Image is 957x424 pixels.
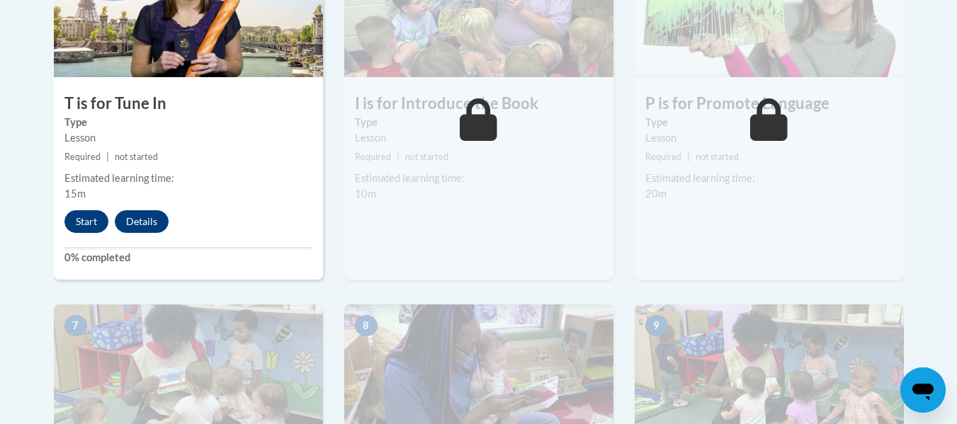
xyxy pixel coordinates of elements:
[54,93,323,115] h3: T is for Tune In
[64,315,87,336] span: 7
[106,151,109,162] span: |
[687,151,690,162] span: |
[64,171,312,186] div: Estimated learning time:
[344,93,613,115] h3: I is for Introduce the Book
[64,130,312,146] div: Lesson
[355,171,603,186] div: Estimated learning time:
[355,130,603,146] div: Lesson
[355,151,391,162] span: Required
[405,151,448,162] span: not started
[635,93,904,115] h3: P is for Promote Language
[64,210,108,233] button: Start
[115,151,158,162] span: not started
[397,151,400,162] span: |
[645,130,893,146] div: Lesson
[645,115,893,130] label: Type
[355,188,376,200] span: 10m
[64,188,86,200] span: 15m
[64,151,101,162] span: Required
[645,188,667,200] span: 20m
[355,115,603,130] label: Type
[64,250,312,265] label: 0% completed
[900,367,946,413] iframe: Button to launch messaging window
[64,115,312,130] label: Type
[696,151,739,162] span: not started
[645,151,681,162] span: Required
[355,315,378,336] span: 8
[645,315,668,336] span: 9
[115,210,169,233] button: Details
[645,171,893,186] div: Estimated learning time:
